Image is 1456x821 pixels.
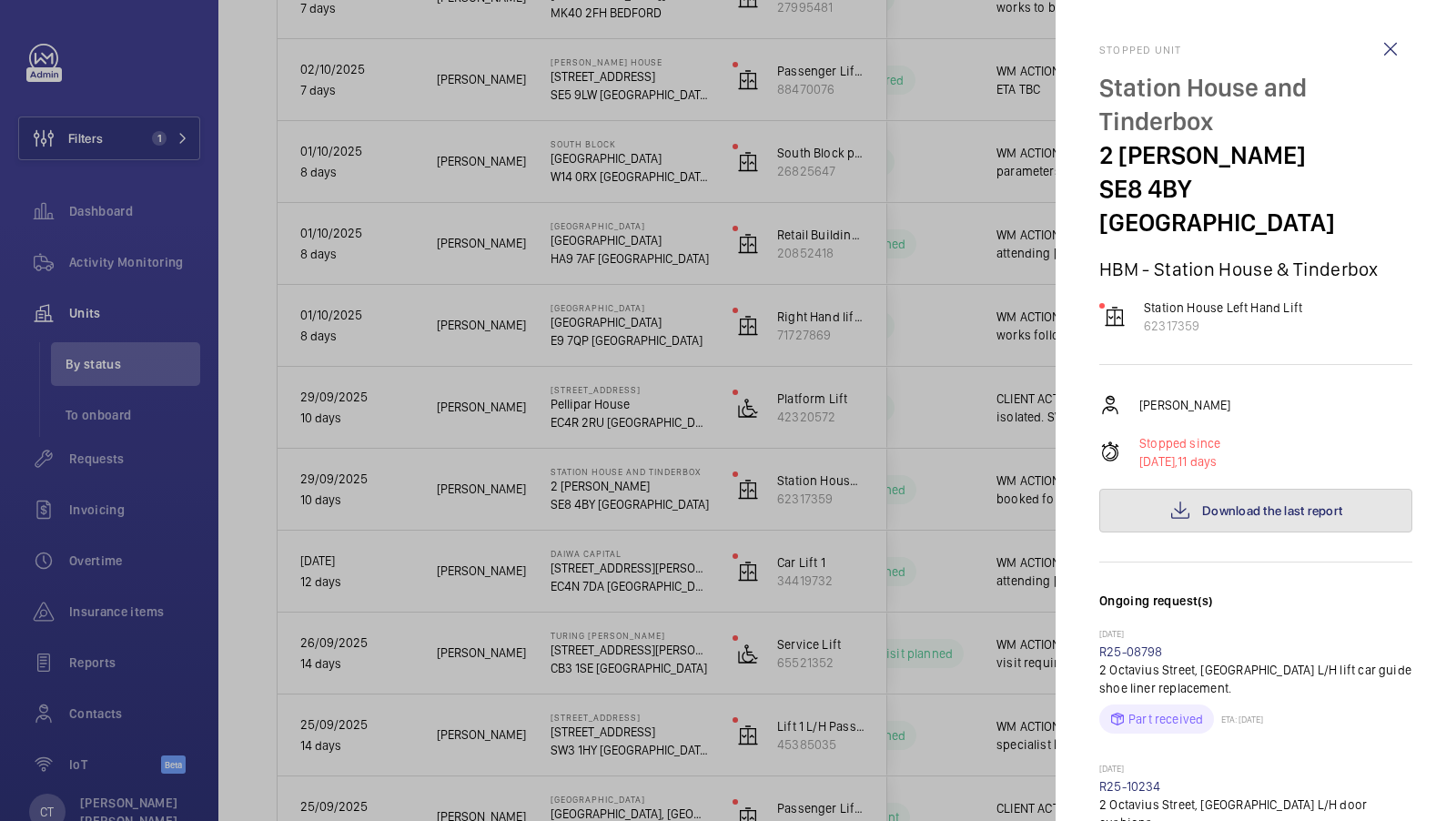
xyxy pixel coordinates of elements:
[1099,44,1412,56] h2: Stopped unit
[1104,306,1126,328] img: elevator.svg
[1099,592,1412,628] h3: Ongoing request(s)
[1099,489,1412,532] button: Download the last report
[1099,763,1412,777] p: [DATE]
[1099,71,1412,138] p: Station House and Tinderbox
[1099,172,1412,239] p: SE8 4BY [GEOGRAPHIC_DATA]
[1099,661,1412,697] p: 2 Octavius Street, [GEOGRAPHIC_DATA] L/H lift car guide shoe liner replacement.
[1214,714,1263,725] p: ETA: [DATE]
[1144,317,1302,335] p: 62317359
[1099,628,1412,643] p: [DATE]
[1139,396,1230,414] p: [PERSON_NAME]
[1128,710,1203,728] p: Part received
[1139,452,1220,471] p: 11 days
[1099,644,1163,659] a: R25-08798
[1144,299,1302,317] p: Station House Left Hand Lift
[1099,779,1161,794] a: R25-10234
[1202,503,1342,518] span: Download the last report
[1139,454,1178,469] span: [DATE],
[1099,138,1412,172] p: 2 [PERSON_NAME]
[1099,258,1412,280] p: HBM - Station House & Tinderbox
[1139,434,1220,452] p: Stopped since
